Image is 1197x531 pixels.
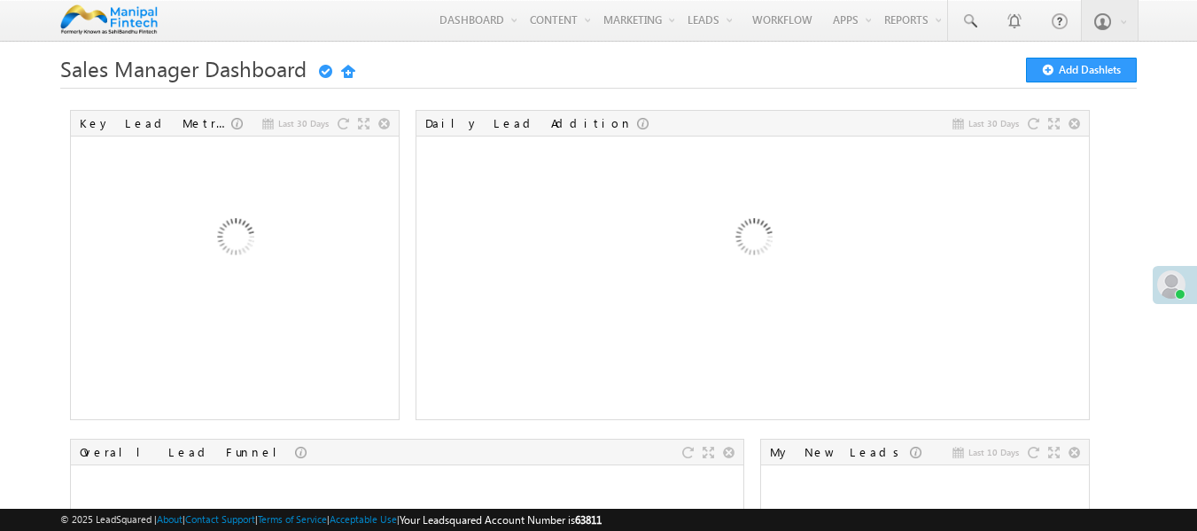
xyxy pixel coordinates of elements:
[968,115,1019,131] span: Last 30 Days
[968,444,1019,460] span: Last 10 Days
[139,144,330,335] img: Loading...
[400,513,602,527] span: Your Leadsquared Account Number is
[278,115,329,131] span: Last 30 Days
[1026,58,1137,82] button: Add Dashlets
[60,54,307,82] span: Sales Manager Dashboard
[575,513,602,527] span: 63811
[258,513,327,525] a: Terms of Service
[60,511,602,528] span: © 2025 LeadSquared | | | | |
[185,513,255,525] a: Contact Support
[770,444,910,460] div: My New Leads
[80,444,295,460] div: Overall Lead Funnel
[60,4,159,35] img: Custom Logo
[330,513,397,525] a: Acceptable Use
[157,513,183,525] a: About
[80,115,231,131] div: Key Lead Metrics
[425,115,637,131] div: Daily Lead Addition
[657,144,848,335] img: Loading...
